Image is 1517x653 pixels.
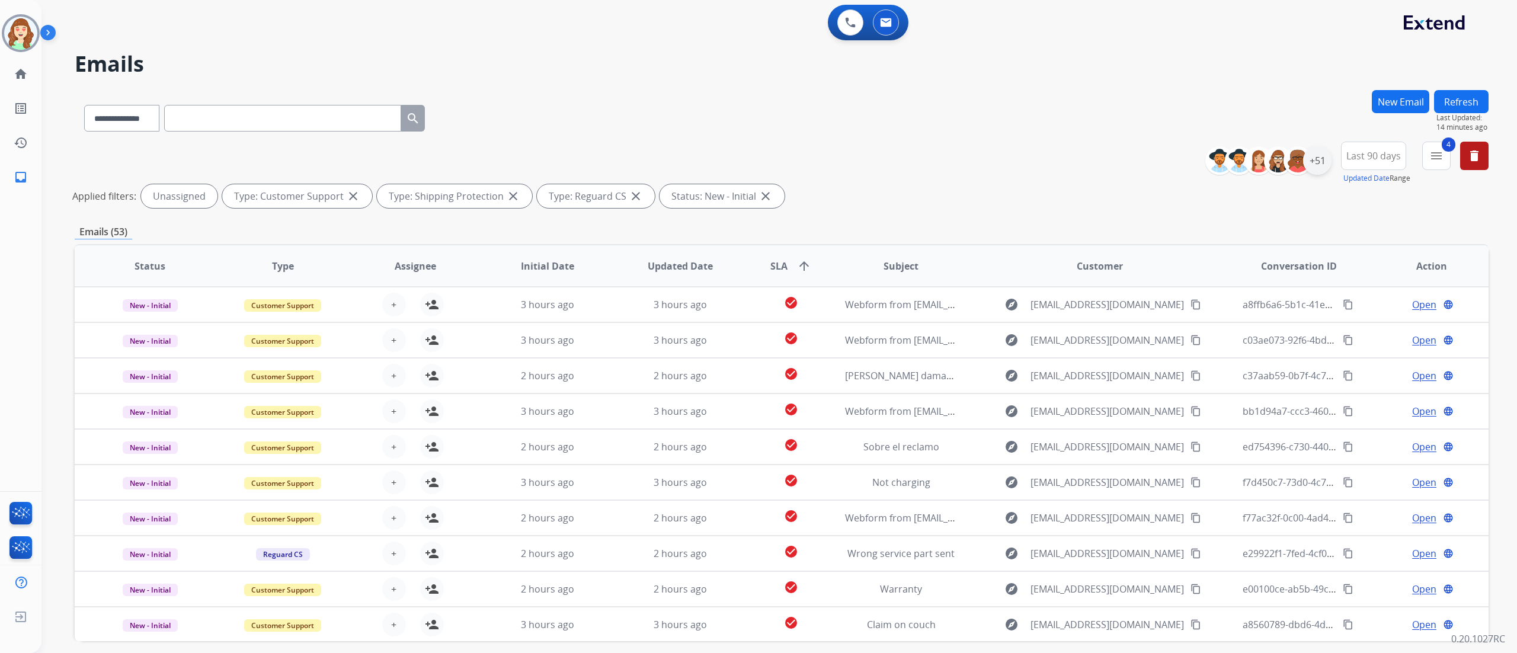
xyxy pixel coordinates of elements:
[1190,441,1201,452] mat-icon: content_copy
[256,548,310,561] span: Reguard CS
[1004,617,1019,632] mat-icon: explore
[1343,619,1353,630] mat-icon: content_copy
[1004,440,1019,454] mat-icon: explore
[1190,299,1201,310] mat-icon: content_copy
[123,619,178,632] span: New - Initial
[1343,441,1353,452] mat-icon: content_copy
[1343,477,1353,488] mat-icon: content_copy
[784,473,798,488] mat-icon: check_circle
[1443,548,1454,559] mat-icon: language
[1030,404,1184,418] span: [EMAIL_ADDRESS][DOMAIN_NAME]
[1004,369,1019,383] mat-icon: explore
[629,189,643,203] mat-icon: close
[797,259,811,273] mat-icon: arrow_upward
[395,259,436,273] span: Assignee
[382,364,406,388] button: +
[1341,142,1406,170] button: Last 90 days
[382,613,406,636] button: +
[382,293,406,316] button: +
[654,405,707,418] span: 3 hours ago
[72,189,136,203] p: Applied filters:
[1343,584,1353,594] mat-icon: content_copy
[1243,369,1423,382] span: c37aab59-0b7f-4c71-8758-113818746372
[391,404,396,418] span: +
[391,546,396,561] span: +
[1434,90,1489,113] button: Refresh
[1030,617,1184,632] span: [EMAIL_ADDRESS][DOMAIN_NAME]
[1443,477,1454,488] mat-icon: language
[123,584,178,596] span: New - Initial
[1412,440,1436,454] span: Open
[654,547,707,560] span: 2 hours ago
[382,328,406,352] button: +
[654,511,707,524] span: 2 hours ago
[1190,406,1201,417] mat-icon: content_copy
[382,470,406,494] button: +
[1436,123,1489,132] span: 14 minutes ago
[391,297,396,312] span: +
[1343,370,1353,381] mat-icon: content_copy
[1004,404,1019,418] mat-icon: explore
[1412,546,1436,561] span: Open
[1346,153,1401,158] span: Last 90 days
[123,406,178,418] span: New - Initial
[654,582,707,596] span: 2 hours ago
[758,189,773,203] mat-icon: close
[1343,173,1410,183] span: Range
[425,546,439,561] mat-icon: person_add
[1077,259,1123,273] span: Customer
[770,259,788,273] span: SLA
[1343,406,1353,417] mat-icon: content_copy
[521,334,574,347] span: 3 hours ago
[123,477,178,489] span: New - Initial
[123,335,178,347] span: New - Initial
[123,513,178,525] span: New - Initial
[1303,146,1332,175] div: +51
[521,582,574,596] span: 2 hours ago
[845,511,1113,524] span: Webform from [EMAIL_ADDRESS][DOMAIN_NAME] on [DATE]
[244,477,321,489] span: Customer Support
[1443,335,1454,345] mat-icon: language
[1190,548,1201,559] mat-icon: content_copy
[1004,475,1019,489] mat-icon: explore
[880,582,922,596] span: Warranty
[1343,335,1353,345] mat-icon: content_copy
[1190,335,1201,345] mat-icon: content_copy
[244,584,321,596] span: Customer Support
[1190,477,1201,488] mat-icon: content_copy
[382,542,406,565] button: +
[1243,547,1419,560] span: e29922f1-7fed-4cf0-a5ce-a524ee3c6dbb
[1004,582,1019,596] mat-icon: explore
[1030,333,1184,347] span: [EMAIL_ADDRESS][DOMAIN_NAME]
[1243,440,1419,453] span: ed754396-c730-440b-ae5f-5576e44ffe39
[1412,297,1436,312] span: Open
[391,582,396,596] span: +
[406,111,420,126] mat-icon: search
[391,475,396,489] span: +
[521,511,574,524] span: 2 hours ago
[244,619,321,632] span: Customer Support
[884,259,918,273] span: Subject
[1243,334,1420,347] span: c03ae073-92f6-4bdb-b974-f3d1c2eb036f
[382,399,406,423] button: +
[654,618,707,631] span: 3 hours ago
[1243,511,1416,524] span: f77ac32f-0c00-4ad4-96f9-1ce1703f5bd6
[1004,511,1019,525] mat-icon: explore
[244,370,321,383] span: Customer Support
[1030,546,1184,561] span: [EMAIL_ADDRESS][DOMAIN_NAME]
[867,618,936,631] span: Claim on couch
[123,370,178,383] span: New - Initial
[377,184,532,208] div: Type: Shipping Protection
[1343,548,1353,559] mat-icon: content_copy
[521,618,574,631] span: 3 hours ago
[123,548,178,561] span: New - Initial
[654,440,707,453] span: 2 hours ago
[244,513,321,525] span: Customer Support
[1467,149,1481,163] mat-icon: delete
[1412,333,1436,347] span: Open
[521,405,574,418] span: 3 hours ago
[382,577,406,601] button: +
[654,334,707,347] span: 3 hours ago
[222,184,372,208] div: Type: Customer Support
[1004,297,1019,312] mat-icon: explore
